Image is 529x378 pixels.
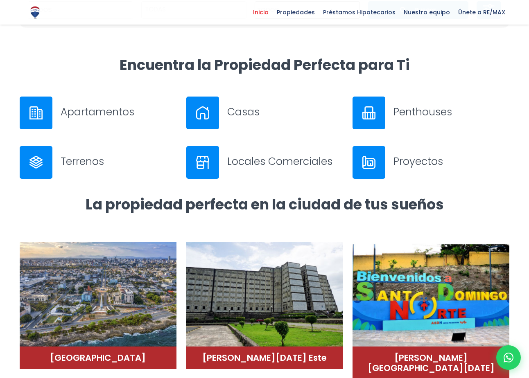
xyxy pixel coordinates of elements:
[61,105,176,119] h3: Apartamentos
[400,6,454,18] span: Nuestro equipo
[273,6,319,18] span: Propiedades
[353,97,509,129] a: Penthouses
[249,6,273,18] span: Inicio
[61,154,176,169] h3: Terrenos
[454,6,509,18] span: Únete a RE/MAX
[28,5,42,20] img: Logo de REMAX
[393,105,509,119] h3: Penthouses
[393,154,509,169] h3: Proyectos
[86,194,444,214] strong: La propiedad perfecta en la ciudad de tus sueños
[319,6,400,18] span: Préstamos Hipotecarios
[227,154,343,169] h3: Locales Comerciales
[361,353,501,373] h4: [PERSON_NAME][GEOGRAPHIC_DATA][DATE]
[186,236,343,369] a: Distrito Nacional (3)[PERSON_NAME][DATE] Este
[194,353,335,363] h4: [PERSON_NAME][DATE] Este
[20,97,176,129] a: Apartamentos
[186,242,343,353] img: Distrito Nacional (3)
[120,55,410,75] strong: Encuentra la Propiedad Perfecta para Ti
[353,146,509,179] a: Proyectos
[227,105,343,119] h3: Casas
[353,242,509,353] img: Santo Domingo Norte
[20,146,176,179] a: Terrenos
[186,146,343,179] a: Locales Comerciales
[20,242,176,353] img: Distrito Nacional (2)
[20,236,176,369] a: Distrito Nacional (2)[GEOGRAPHIC_DATA]
[28,353,168,363] h4: [GEOGRAPHIC_DATA]
[186,97,343,129] a: Casas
